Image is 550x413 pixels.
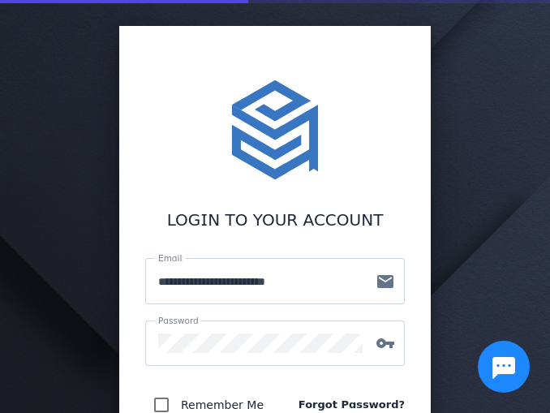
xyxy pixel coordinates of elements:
mat-label: Email [158,253,182,263]
mat-label: Password [158,316,199,325]
mat-icon: vpn_key [366,333,405,353]
img: stacktome.svg [223,78,327,182]
div: LOGIN TO YOUR ACCOUNT [145,208,405,232]
mat-icon: mail [366,272,405,291]
a: Forgot Password? [299,397,405,413]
